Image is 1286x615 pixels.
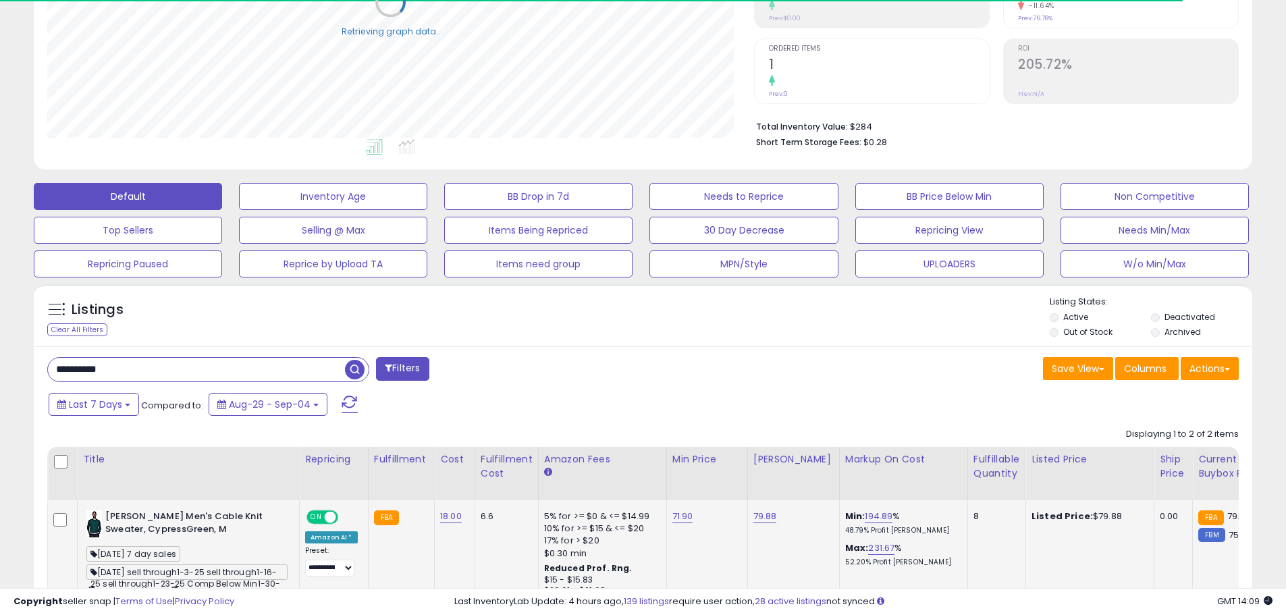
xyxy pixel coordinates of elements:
span: 75 [1229,529,1239,541]
label: Out of Stock [1063,326,1113,338]
button: Last 7 Days [49,393,139,416]
span: Ordered Items [769,45,989,53]
span: 2025-09-12 14:09 GMT [1217,595,1272,608]
button: Save View [1043,357,1113,380]
small: FBM [1198,528,1225,542]
span: ROI [1018,45,1238,53]
div: Amazon Fees [544,452,661,466]
button: BB Drop in 7d [444,183,633,210]
div: % [845,542,957,567]
a: B0DJT9HN2W [114,586,165,597]
a: Privacy Policy [175,595,234,608]
span: Aug-29 - Sep-04 [229,398,311,411]
h2: 1 [769,57,989,75]
div: Repricing [305,452,363,466]
p: 52.20% Profit [PERSON_NAME] [845,558,957,567]
button: UPLOADERS [855,250,1044,277]
button: Columns [1115,357,1179,380]
span: | SKU: TH:CLO:JN:11-5-24:32:CableknitGrnM [86,586,251,606]
div: Fulfillable Quantity [973,452,1020,481]
span: ON [308,512,325,523]
label: Active [1063,311,1088,323]
span: [DATE] sell through1-3-25 sell through1-16-25 sell through1-23-25 Comp Below Min1-30-25 7 day sal... [86,564,288,580]
div: $15 - $15.83 [544,574,656,586]
span: Compared to: [141,399,203,412]
div: Retrieving graph data.. [342,25,440,37]
a: 139 listings [624,595,669,608]
div: Fulfillment [374,452,429,466]
small: Prev: 76.78% [1018,14,1052,22]
div: Ship Price [1160,452,1187,481]
span: $0.28 [863,136,887,149]
div: Markup on Cost [845,452,962,466]
small: FBA [1198,510,1223,525]
button: Selling @ Max [239,217,427,244]
small: -11.64% [1024,1,1054,11]
button: MPN/Style [649,250,838,277]
th: The percentage added to the cost of goods (COGS) that forms the calculator for Min & Max prices. [839,447,967,500]
small: Amazon Fees. [544,466,552,479]
div: Cost [440,452,469,466]
button: Repricing View [855,217,1044,244]
button: Needs Min/Max [1061,217,1249,244]
b: Reduced Prof. Rng. [544,562,633,574]
button: Items need group [444,250,633,277]
div: 0.00 [1160,510,1182,523]
b: [PERSON_NAME] Men's Cable Knit Sweater, CypressGreen, M [105,510,269,539]
div: Title [83,452,294,466]
a: 194.89 [865,510,892,523]
button: BB Price Below Min [855,183,1044,210]
small: Prev: N/A [1018,90,1044,98]
a: 28 active listings [755,595,826,608]
strong: Copyright [14,595,63,608]
a: Terms of Use [115,595,173,608]
button: W/o Min/Max [1061,250,1249,277]
li: $284 [756,117,1229,134]
div: $20.01 - $21.68 [544,585,656,597]
div: Listed Price [1032,452,1148,466]
button: Default [34,183,222,210]
span: Columns [1124,362,1167,375]
a: 18.00 [440,510,462,523]
button: Non Competitive [1061,183,1249,210]
a: 71.90 [672,510,693,523]
div: % [845,510,957,535]
p: 48.79% Profit [PERSON_NAME] [845,526,957,535]
b: Total Inventory Value: [756,121,848,132]
div: Clear All Filters [47,323,107,336]
div: $79.88 [1032,510,1144,523]
button: Reprice by Upload TA [239,250,427,277]
div: Min Price [672,452,742,466]
div: Current Buybox Price [1198,452,1268,481]
button: Repricing Paused [34,250,222,277]
div: [PERSON_NAME] [753,452,834,466]
h2: 205.72% [1018,57,1238,75]
div: 6.6 [481,510,528,523]
button: Actions [1181,357,1239,380]
span: OFF [336,512,358,523]
small: Prev: $0.00 [769,14,801,22]
a: 79.88 [753,510,777,523]
div: Amazon AI * [305,531,358,543]
label: Deactivated [1164,311,1215,323]
button: Needs to Reprice [649,183,838,210]
div: $0.30 min [544,547,656,560]
label: Archived [1164,326,1201,338]
b: Short Term Storage Fees: [756,136,861,148]
button: Items Being Repriced [444,217,633,244]
button: Inventory Age [239,183,427,210]
button: Aug-29 - Sep-04 [209,393,327,416]
div: Displaying 1 to 2 of 2 items [1126,428,1239,441]
small: FBA [374,510,399,525]
p: Listing States: [1050,296,1252,309]
img: 31lXGDGH8rL._SL40_.jpg [86,510,102,537]
div: Preset: [305,546,358,577]
div: 17% for > $20 [544,535,656,547]
button: 30 Day Decrease [649,217,838,244]
span: 79.88 [1227,510,1251,523]
div: 10% for >= $15 & <= $20 [544,523,656,535]
div: 5% for >= $0 & <= $14.99 [544,510,656,523]
small: Prev: 0 [769,90,788,98]
button: Top Sellers [34,217,222,244]
div: 8 [973,510,1015,523]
